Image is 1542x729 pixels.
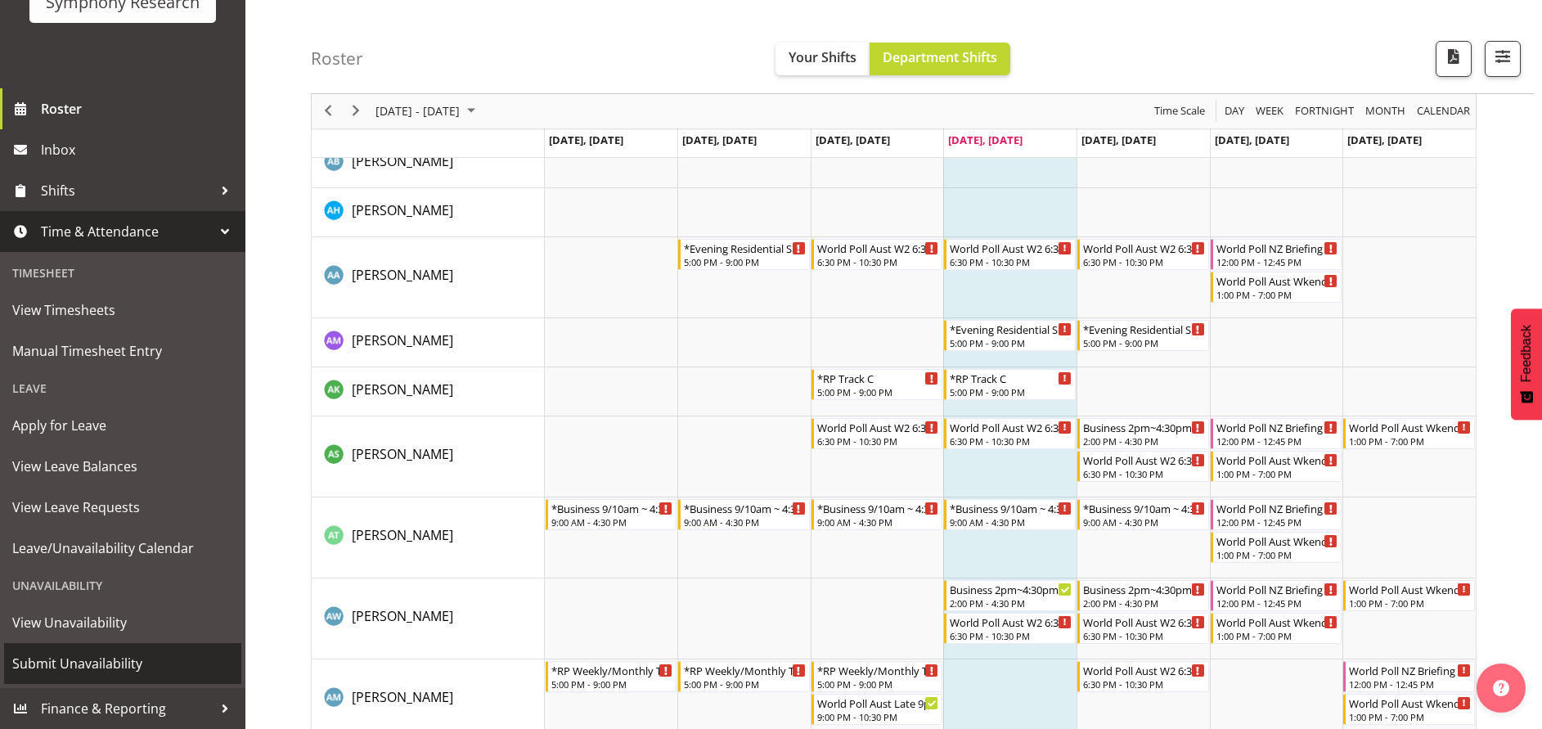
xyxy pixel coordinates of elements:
button: Month [1414,101,1473,122]
div: Ashley Mark"s event - World Poll Aust Wkend Begin From Sunday, August 17, 2025 at 1:00:00 PM GMT+... [1343,694,1475,725]
a: View Leave Balances [4,446,241,487]
button: Next [345,101,367,122]
div: *RP Weekly/Monthly Tracks [684,662,806,678]
span: Time Scale [1153,101,1207,122]
div: Ashley Mark"s event - World Poll Aust Late 9p~10:30p Begin From Wednesday, August 13, 2025 at 9:0... [811,694,943,725]
a: [PERSON_NAME] [352,151,453,171]
div: 12:00 PM - 12:45 PM [1349,677,1471,691]
div: World Poll Aust W2 6:30pm~10:30pm [1083,614,1205,630]
span: Department Shifts [883,48,997,66]
div: 6:30 PM - 10:30 PM [950,629,1072,642]
a: [PERSON_NAME] [352,606,453,626]
div: Angela Ward"s event - World Poll Aust Wkend Begin From Saturday, August 16, 2025 at 1:00:00 PM GM... [1211,613,1342,644]
div: 1:00 PM - 7:00 PM [1216,288,1338,301]
div: Angela Tunnicliffe"s event - World Poll NZ Briefing Weekend Begin From Saturday, August 16, 2025 ... [1211,499,1342,530]
div: 12:00 PM - 12:45 PM [1216,434,1338,448]
td: Alan Huynh resource [312,188,545,237]
div: Amal Makan"s event - *Evening Residential Shift 5-9pm Begin From Thursday, August 14, 2025 at 5:0... [944,320,1076,351]
div: 5:00 PM - 9:00 PM [950,385,1072,398]
div: Business 2pm~4:30pm [950,581,1072,597]
div: Angela Ward"s event - World Poll Aust Wkend Begin From Sunday, August 17, 2025 at 1:00:00 PM GMT+... [1343,580,1475,611]
div: 6:30 PM - 10:30 PM [950,255,1072,268]
div: Timesheet [4,256,241,290]
div: 2:00 PM - 4:30 PM [1083,596,1205,610]
button: Fortnight [1292,101,1357,122]
div: World Poll NZ Briefing Weekend [1216,581,1338,597]
button: Timeline Month [1363,101,1409,122]
span: [PERSON_NAME] [352,266,453,284]
div: *Business 9/10am ~ 4:30pm [950,500,1072,516]
div: Business 2pm~4:30pm [1083,419,1205,435]
div: Alana Alexander"s event - *Evening Residential Shift 5-9pm Begin From Tuesday, August 12, 2025 at... [678,239,810,270]
div: Ange Steiger"s event - World Poll Aust Wkend Begin From Sunday, August 17, 2025 at 1:00:00 PM GMT... [1343,418,1475,449]
button: Previous [317,101,339,122]
div: Angela Tunnicliffe"s event - *Business 9/10am ~ 4:30pm Begin From Friday, August 15, 2025 at 9:00... [1077,499,1209,530]
td: Angela Tunnicliffe resource [312,497,545,578]
span: View Leave Requests [12,495,233,520]
div: 1:00 PM - 7:00 PM [1349,710,1471,723]
span: [PERSON_NAME] [352,688,453,706]
div: 2:00 PM - 4:30 PM [950,596,1072,610]
span: Day [1223,101,1246,122]
div: Angela Tunnicliffe"s event - World Poll Aust Wkend Begin From Saturday, August 16, 2025 at 1:00:0... [1211,532,1342,563]
div: Ashley Mark"s event - *RP Weekly/Monthly Tracks Begin From Tuesday, August 12, 2025 at 5:00:00 PM... [678,661,810,692]
div: 1:00 PM - 7:00 PM [1349,596,1471,610]
span: Leave/Unavailability Calendar [12,536,233,560]
div: Alana Alexander"s event - World Poll Aust W2 6:30pm~10:30pm Begin From Friday, August 15, 2025 at... [1077,239,1209,270]
div: World Poll Aust W2 6:30pm~10:30pm [1083,662,1205,678]
div: World Poll Aust W2 6:30pm~10:30pm [817,240,939,256]
a: View Leave Requests [4,487,241,528]
td: Amal Makan resource [312,318,545,367]
div: Ange Steiger"s event - Business 2pm~4:30pm Begin From Friday, August 15, 2025 at 2:00:00 PM GMT+1... [1077,418,1209,449]
div: 6:30 PM - 10:30 PM [1083,677,1205,691]
div: World Poll Aust W2 6:30pm~10:30pm [1083,452,1205,468]
div: 1:00 PM - 7:00 PM [1216,467,1338,480]
span: [DATE], [DATE] [682,133,757,147]
div: 12:00 PM - 12:45 PM [1216,255,1338,268]
div: World Poll Aust W2 6:30pm~10:30pm [950,614,1072,630]
a: View Unavailability [4,602,241,643]
div: Amit Kumar"s event - *RP Track C Begin From Wednesday, August 13, 2025 at 5:00:00 PM GMT+12:00 En... [811,369,943,400]
div: Ange Steiger"s event - World Poll Aust W2 6:30pm~10:30pm Begin From Wednesday, August 13, 2025 at... [811,418,943,449]
td: Ange Steiger resource [312,416,545,497]
div: World Poll Aust W2 6:30pm~10:30pm [1083,240,1205,256]
div: *RP Track C [817,370,939,386]
span: Roster [41,97,237,121]
span: [DATE], [DATE] [1347,133,1422,147]
div: World Poll NZ Briefing Weekend [1216,240,1338,256]
div: Alana Alexander"s event - World Poll Aust W2 6:30pm~10:30pm Begin From Wednesday, August 13, 2025... [811,239,943,270]
div: Angela Tunnicliffe"s event - *Business 9/10am ~ 4:30pm Begin From Monday, August 11, 2025 at 9:00... [546,499,677,530]
img: help-xxl-2.png [1493,680,1509,696]
span: Finance & Reporting [41,696,213,721]
a: [PERSON_NAME] [352,687,453,707]
button: Your Shifts [775,43,870,75]
div: 6:30 PM - 10:30 PM [1083,467,1205,480]
a: [PERSON_NAME] [352,444,453,464]
div: Alana Alexander"s event - World Poll NZ Briefing Weekend Begin From Saturday, August 16, 2025 at ... [1211,239,1342,270]
div: Ashley Mark"s event - World Poll NZ Briefing Weekend Begin From Sunday, August 17, 2025 at 12:00:... [1343,661,1475,692]
div: Ange Steiger"s event - World Poll Aust Wkend Begin From Saturday, August 16, 2025 at 1:00:00 PM G... [1211,451,1342,482]
div: Angela Ward"s event - World Poll NZ Briefing Weekend Begin From Saturday, August 16, 2025 at 12:0... [1211,580,1342,611]
div: World Poll Aust W2 6:30pm~10:30pm [950,240,1072,256]
div: Angela Tunnicliffe"s event - *Business 9/10am ~ 4:30pm Begin From Thursday, August 14, 2025 at 9:... [944,499,1076,530]
div: World Poll Aust Wkend [1216,614,1338,630]
button: Time Scale [1152,101,1208,122]
span: Apply for Leave [12,413,233,438]
div: 5:00 PM - 9:00 PM [950,336,1072,349]
div: previous period [314,94,342,128]
div: Ashley Mark"s event - *RP Weekly/Monthly Tracks Begin From Wednesday, August 13, 2025 at 5:00:00 ... [811,661,943,692]
div: *Evening Residential Shift 5-9pm [950,321,1072,337]
button: Download a PDF of the roster according to the set date range. [1436,41,1472,77]
div: 5:00 PM - 9:00 PM [684,255,806,268]
div: World Poll Aust Wkend [1216,272,1338,289]
div: *Evening Residential Shift 5-9pm [684,240,806,256]
span: View Unavailability [12,610,233,635]
span: [DATE], [DATE] [549,133,623,147]
div: August 11 - 17, 2025 [370,94,485,128]
span: [DATE], [DATE] [1081,133,1156,147]
span: Inbox [41,137,237,162]
div: 5:00 PM - 9:00 PM [817,385,939,398]
div: 5:00 PM - 9:00 PM [684,677,806,691]
span: [PERSON_NAME] [352,380,453,398]
td: Alan Brayshaw resource [312,139,545,188]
